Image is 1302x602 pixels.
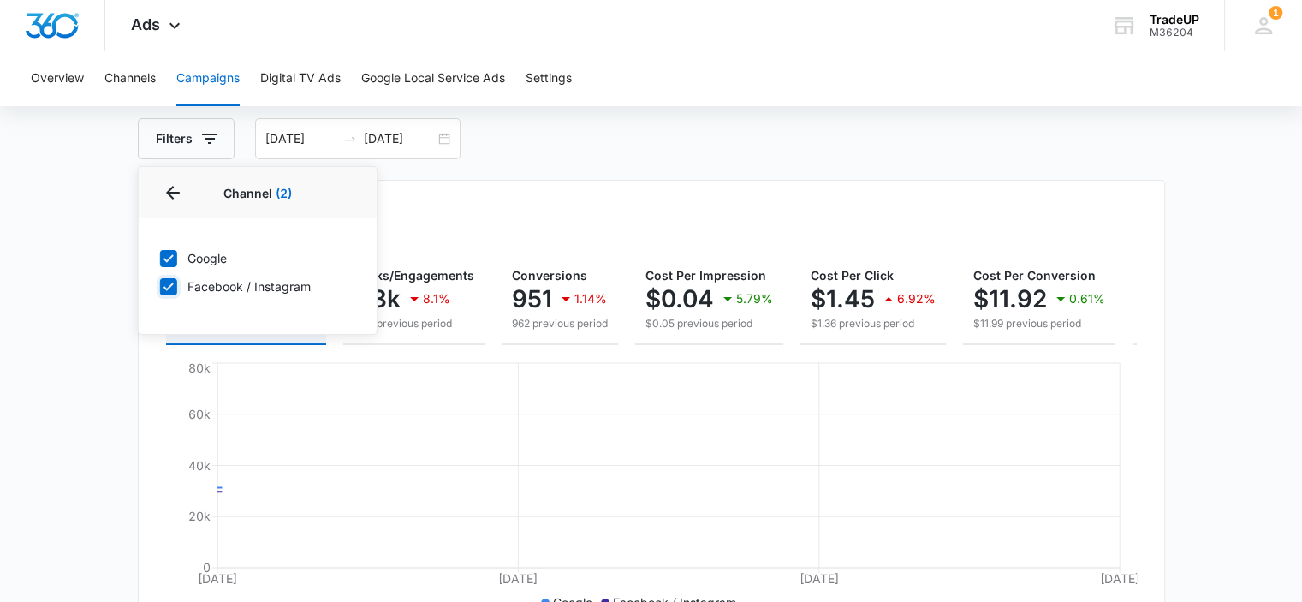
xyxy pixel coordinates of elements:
[138,118,235,159] button: Filters
[736,293,773,305] p: 5.79%
[361,51,505,106] button: Google Local Service Ads
[1150,27,1199,39] div: account id
[188,407,211,421] tspan: 60k
[104,51,156,106] button: Channels
[1100,571,1139,586] tspan: [DATE]
[512,316,608,331] p: 962 previous period
[159,277,356,295] label: Facebook / Instagram
[343,132,357,146] span: swap-right
[897,293,936,305] p: 6.92%
[1269,6,1282,20] div: notifications count
[1069,293,1105,305] p: 0.61%
[159,184,356,202] p: Channel
[364,129,435,148] input: End date
[512,268,587,283] span: Conversions
[176,51,240,106] button: Campaigns
[276,186,292,200] span: (2)
[811,285,875,313] p: $1.45
[159,179,187,206] button: Back
[973,285,1047,313] p: $11.92
[645,285,714,313] p: $0.04
[188,509,211,523] tspan: 20k
[526,51,572,106] button: Settings
[811,268,894,283] span: Cost Per Click
[198,571,237,586] tspan: [DATE]
[498,571,538,586] tspan: [DATE]
[31,51,84,106] button: Overview
[1150,13,1199,27] div: account name
[973,268,1096,283] span: Cost Per Conversion
[423,293,450,305] p: 8.1%
[512,285,552,313] p: 951
[645,316,773,331] p: $0.05 previous period
[354,316,474,331] p: 8.5k previous period
[574,293,607,305] p: 1.14%
[265,129,336,148] input: Start date
[645,268,766,283] span: Cost Per Impression
[799,571,838,586] tspan: [DATE]
[203,560,211,575] tspan: 0
[188,457,211,472] tspan: 40k
[354,268,474,283] span: Clicks/Engagements
[159,249,356,267] label: Google
[131,15,160,33] span: Ads
[1269,6,1282,20] span: 1
[188,360,211,374] tspan: 80k
[973,316,1105,331] p: $11.99 previous period
[260,51,341,106] button: Digital TV Ads
[343,132,357,146] span: to
[811,316,936,331] p: $1.36 previous period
